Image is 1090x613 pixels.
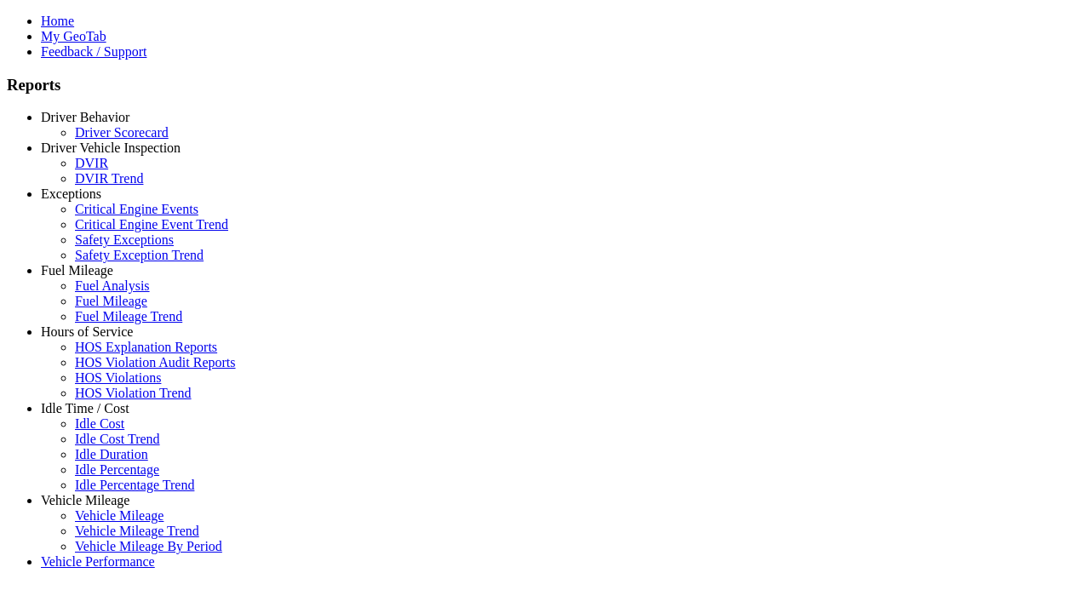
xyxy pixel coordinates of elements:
a: Safety Exception Trend [75,248,204,262]
a: Idle Cost [75,416,124,431]
a: Fuel Mileage [75,294,147,308]
a: HOS Violation Audit Reports [75,355,236,370]
a: Fuel Mileage Trend [75,309,182,324]
a: Vehicle Performance [41,554,155,569]
a: HOS Violation Trend [75,386,192,400]
a: Fuel Analysis [75,278,150,293]
a: Driver Behavior [41,110,129,124]
a: Critical Engine Events [75,202,198,216]
a: Safety Exceptions [75,232,174,247]
a: Exceptions [41,186,101,201]
a: Driver Vehicle Inspection [41,140,181,155]
a: Vehicle Mileage By Period [75,539,222,553]
a: Vehicle Mileage [75,508,163,523]
a: Idle Percentage [75,462,159,477]
a: Home [41,14,74,28]
a: Feedback / Support [41,44,146,59]
a: Idle Duration [75,447,148,461]
a: Idle Percentage Trend [75,478,194,492]
a: My GeoTab [41,29,106,43]
a: Idle Cost Trend [75,432,160,446]
a: HOS Explanation Reports [75,340,217,354]
a: Idle Time / Cost [41,401,129,415]
a: HOS Violations [75,370,161,385]
a: Critical Engine Event Trend [75,217,228,232]
a: DVIR Trend [75,171,143,186]
a: Driver Scorecard [75,125,169,140]
a: Vehicle Mileage Trend [75,524,199,538]
a: DVIR [75,156,108,170]
a: Vehicle Mileage [41,493,129,507]
a: Fuel Mileage [41,263,113,278]
h3: Reports [7,76,1083,95]
a: Hours of Service [41,324,133,339]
